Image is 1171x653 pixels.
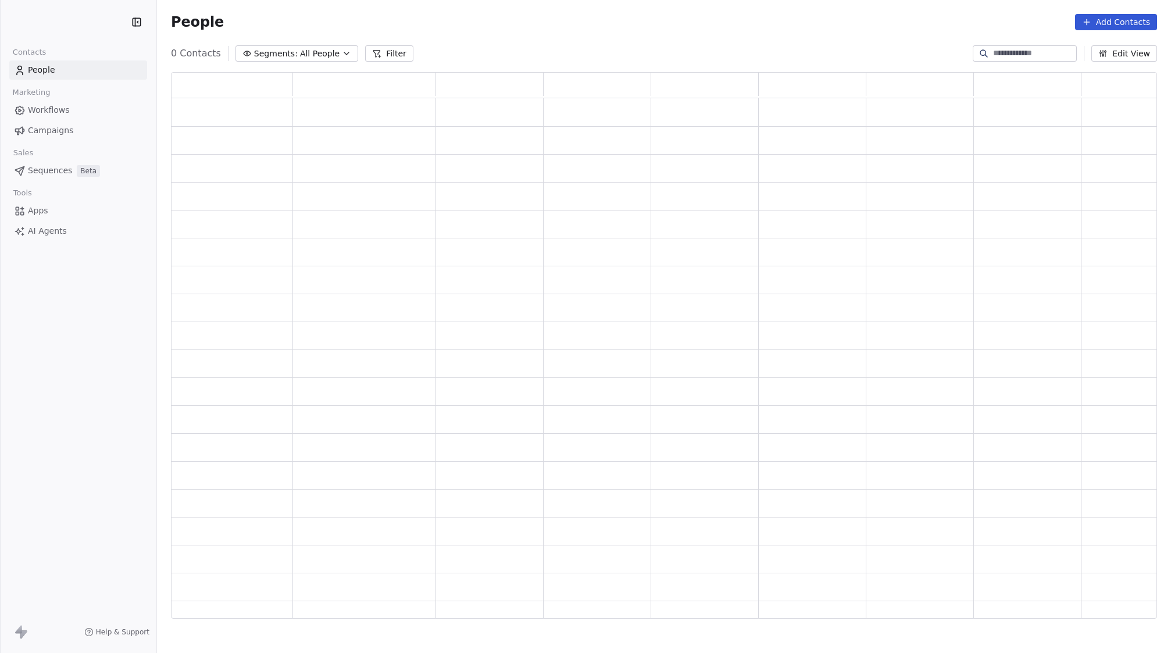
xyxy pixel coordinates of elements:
button: Edit View [1091,45,1157,62]
span: Sequences [28,165,72,177]
span: People [171,13,224,31]
button: Add Contacts [1075,14,1157,30]
a: Help & Support [84,627,149,637]
span: Beta [77,165,100,177]
span: Tools [8,184,37,202]
span: People [28,64,55,76]
span: All People [300,48,340,60]
a: People [9,60,147,80]
span: AI Agents [28,225,67,237]
a: Campaigns [9,121,147,140]
span: Help & Support [96,627,149,637]
span: Sales [8,144,38,162]
a: SequencesBeta [9,161,147,180]
span: Campaigns [28,124,73,137]
span: Apps [28,205,48,217]
button: Filter [365,45,413,62]
span: Marketing [8,84,55,101]
span: Contacts [8,44,51,61]
span: Workflows [28,104,70,116]
a: AI Agents [9,222,147,241]
span: 0 Contacts [171,47,221,60]
span: Segments: [254,48,298,60]
a: Workflows [9,101,147,120]
a: Apps [9,201,147,220]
